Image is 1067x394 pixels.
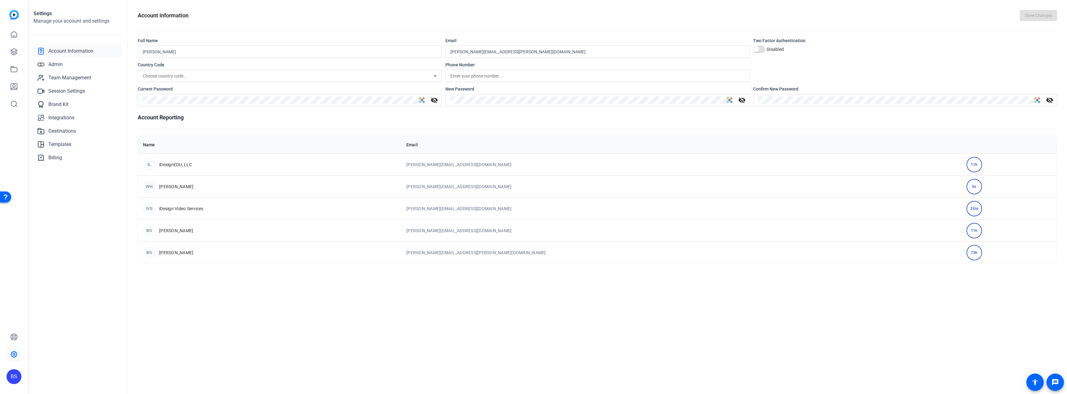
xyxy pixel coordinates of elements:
div: Phone Number [445,62,749,68]
span: Session Settings [48,87,85,95]
div: Full Name [138,38,442,44]
a: Templates [33,138,123,151]
div: Confirm New Password [753,86,1057,92]
td: [PERSON_NAME][EMAIL_ADDRESS][DOMAIN_NAME] [401,219,961,241]
span: Account Information [48,47,93,55]
input: Enter your email... [450,48,744,55]
th: Email [401,136,961,153]
h2: Manage your account and settings [33,17,123,25]
span: iDesignEDU, LLC [159,162,192,168]
td: [PERSON_NAME][EMAIL_ADDRESS][DOMAIN_NAME] [401,175,961,197]
div: IL [143,158,155,171]
span: Team Management [48,74,91,82]
a: Account Information [33,45,123,57]
mat-icon: accessibility [1031,379,1039,386]
div: BS [7,369,21,384]
div: Current Password [138,86,442,92]
h1: Account Information [138,11,189,20]
a: Brand Kit [33,98,123,111]
span: [PERSON_NAME] [159,184,193,190]
h1: Account Reporting [138,113,1057,122]
a: Billing [33,152,123,164]
div: 73h [967,245,982,260]
mat-icon: visibility_off [427,96,442,104]
span: Integrations [48,114,74,122]
a: Destinations [33,125,123,137]
span: [PERSON_NAME] [159,228,193,234]
div: 33m [967,201,982,216]
a: Session Settings [33,85,123,97]
a: Admin [33,58,123,71]
div: Email [445,38,749,44]
img: Sticky Password [1034,97,1040,103]
a: Team Management [33,72,123,84]
input: Enter your name... [143,48,437,55]
span: Billing [48,154,62,162]
mat-icon: visibility_off [1042,96,1057,104]
input: Enter your phone number... [450,72,744,80]
h1: Settings [33,10,123,17]
div: Country Code [138,62,442,68]
span: [PERSON_NAME] [159,250,193,256]
th: Name [138,136,401,153]
img: blue-gradient.svg [9,10,19,20]
span: iDesign Video Services [159,206,203,212]
div: BS [143,246,155,259]
span: Brand Kit [48,101,69,108]
mat-icon: visibility_off [734,96,749,104]
label: Disabled [766,46,784,52]
div: 11h [967,223,982,238]
div: IVS [143,202,155,215]
td: [PERSON_NAME][EMAIL_ADDRESS][DOMAIN_NAME] [401,197,961,219]
div: BS [143,224,155,237]
td: [PERSON_NAME][EMAIL_ADDRESS][PERSON_NAME][DOMAIN_NAME] [401,241,961,263]
img: Sticky Password [726,97,733,103]
a: Integrations [33,112,123,124]
span: Destinations [48,127,76,135]
mat-icon: message [1051,379,1059,386]
td: [PERSON_NAME][EMAIL_ADDRESS][DOMAIN_NAME] [401,153,961,175]
span: Templates [48,141,71,148]
img: Sticky Password [419,97,425,103]
div: WH [143,180,155,193]
div: 11h [967,157,982,172]
div: New Password [445,86,749,92]
div: 0s [967,179,982,194]
span: Choose country code... [143,73,187,78]
div: Two Factor Authentication [753,38,1057,44]
span: Admin [48,61,63,68]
